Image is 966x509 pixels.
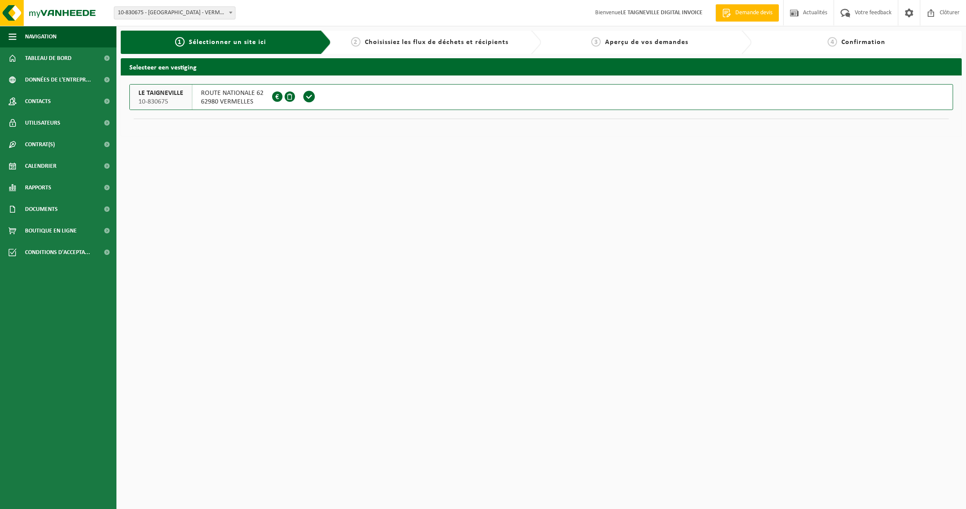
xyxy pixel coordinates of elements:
span: 3 [591,37,601,47]
span: ROUTE NATIONALE 62 [201,89,263,97]
span: Aperçu de vos demandes [605,39,688,46]
span: Conditions d'accepta... [25,242,90,263]
span: Contrat(s) [25,134,55,155]
span: 1 [175,37,185,47]
span: 10-830675 - LE TAIGNEVILLE - VERMELLES [114,7,235,19]
span: 62980 VERMELLES [201,97,263,106]
span: Documents [25,198,58,220]
span: 4 [828,37,837,47]
span: Utilisateurs [25,112,60,134]
span: Sélectionner un site ici [189,39,266,46]
span: Choisissiez les flux de déchets et récipients [365,39,508,46]
strong: LE TAIGNEVILLE DIGITAL INVOICE [621,9,703,16]
h2: Selecteer een vestiging [121,58,962,75]
span: Boutique en ligne [25,220,77,242]
span: Rapports [25,177,51,198]
span: Confirmation [841,39,885,46]
span: Contacts [25,91,51,112]
span: 10-830675 - LE TAIGNEVILLE - VERMELLES [114,6,235,19]
span: Demande devis [733,9,775,17]
button: LE TAIGNEVILLE 10-830675 ROUTE NATIONALE 6262980 VERMELLES [129,84,953,110]
span: 10-830675 [138,97,183,106]
a: Demande devis [715,4,779,22]
span: Navigation [25,26,56,47]
span: Calendrier [25,155,56,177]
span: 2 [351,37,361,47]
span: Tableau de bord [25,47,72,69]
span: Données de l'entrepr... [25,69,91,91]
span: LE TAIGNEVILLE [138,89,183,97]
